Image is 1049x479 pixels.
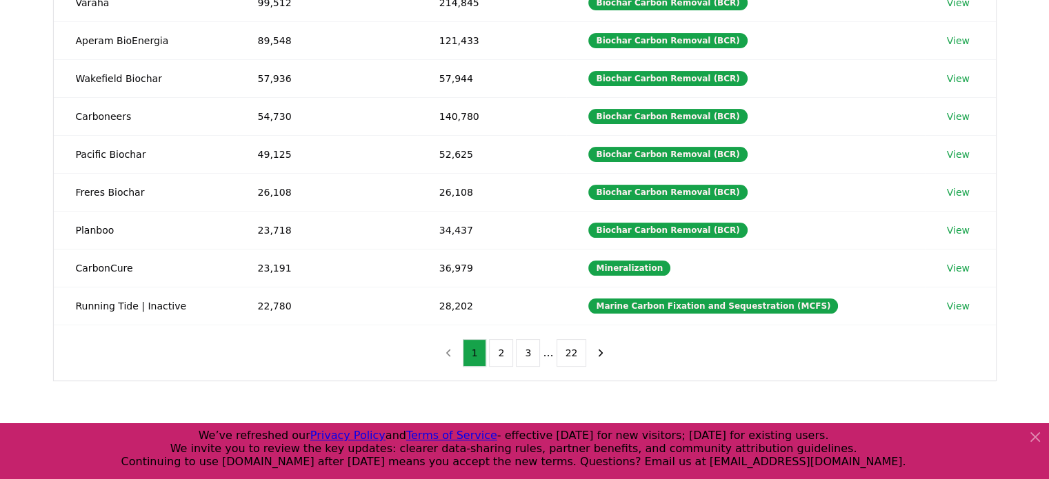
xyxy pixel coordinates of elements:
a: View [947,34,970,48]
div: Biochar Carbon Removal (BCR) [588,185,747,200]
a: View [947,223,970,237]
td: 23,718 [236,211,417,249]
li: ... [543,345,553,361]
td: 49,125 [236,135,417,173]
button: 3 [516,339,540,367]
td: Aperam BioEnergia [54,21,236,59]
td: 140,780 [417,97,567,135]
a: View [947,110,970,123]
td: Running Tide | Inactive [54,287,236,325]
td: CarbonCure [54,249,236,287]
td: 22,780 [236,287,417,325]
a: View [947,72,970,85]
div: Mineralization [588,261,670,276]
div: Marine Carbon Fixation and Sequestration (MCFS) [588,298,838,314]
td: 54,730 [236,97,417,135]
div: Biochar Carbon Removal (BCR) [588,147,747,162]
button: 22 [557,339,587,367]
a: View [947,261,970,275]
td: 36,979 [417,249,567,287]
button: next page [589,339,612,367]
td: Carboneers [54,97,236,135]
td: 28,202 [417,287,567,325]
a: View [947,299,970,313]
td: 26,108 [417,173,567,211]
a: View [947,147,970,161]
td: 26,108 [236,173,417,211]
button: 1 [463,339,487,367]
td: 34,437 [417,211,567,249]
td: 57,936 [236,59,417,97]
div: Biochar Carbon Removal (BCR) [588,109,747,124]
td: 23,191 [236,249,417,287]
div: Biochar Carbon Removal (BCR) [588,71,747,86]
td: Pacific Biochar [54,135,236,173]
td: Wakefield Biochar [54,59,236,97]
td: 89,548 [236,21,417,59]
td: Planboo [54,211,236,249]
td: 121,433 [417,21,567,59]
td: 52,625 [417,135,567,173]
td: 57,944 [417,59,567,97]
td: Freres Biochar [54,173,236,211]
div: Biochar Carbon Removal (BCR) [588,223,747,238]
a: View [947,185,970,199]
button: 2 [489,339,513,367]
div: Biochar Carbon Removal (BCR) [588,33,747,48]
